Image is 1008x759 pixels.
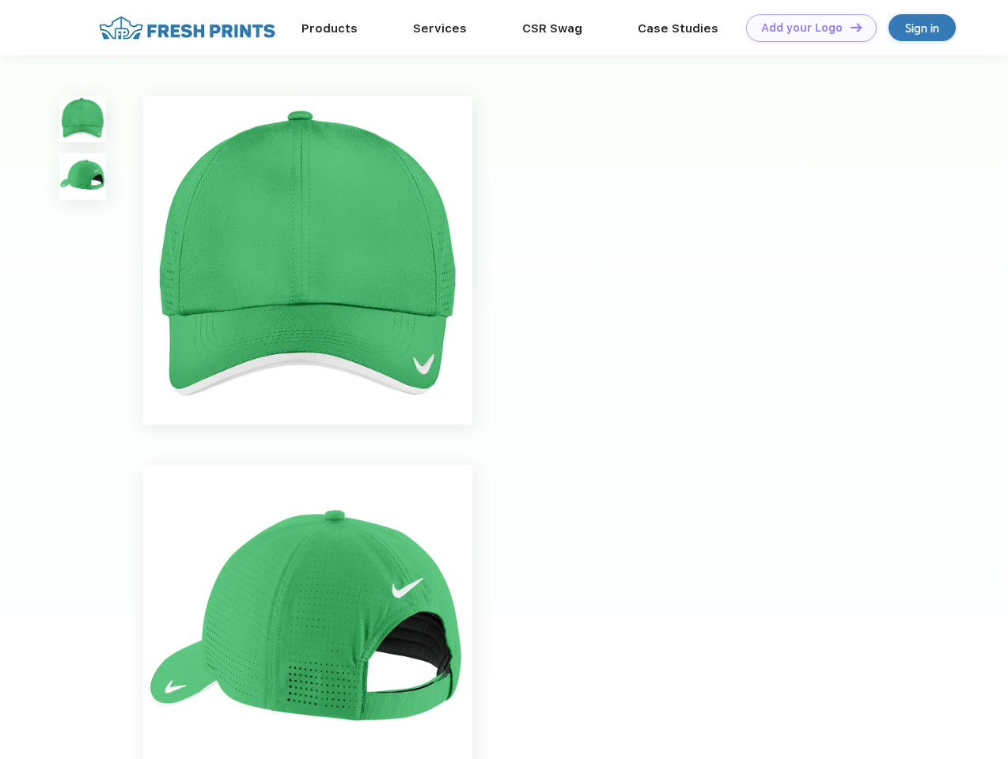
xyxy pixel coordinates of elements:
a: CSR Swag [522,21,582,36]
img: func=resize&h=640 [143,96,472,425]
a: Products [301,21,358,36]
img: fo%20logo%202.webp [94,14,280,42]
img: DT [851,23,862,32]
img: func=resize&h=100 [59,96,106,142]
div: Add your Logo [761,21,843,35]
a: Services [413,21,467,36]
img: func=resize&h=100 [59,153,106,200]
a: Sign in [889,14,956,41]
div: Sign in [905,19,939,37]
